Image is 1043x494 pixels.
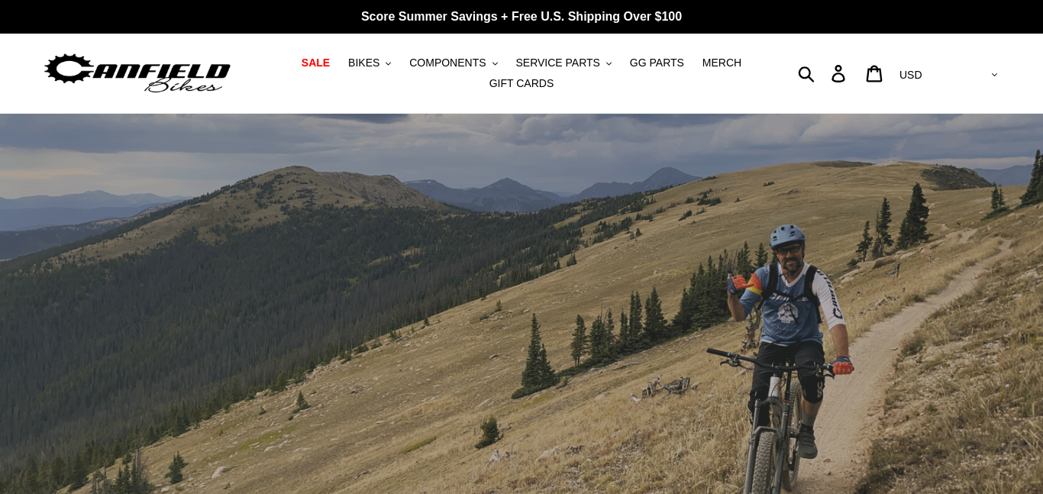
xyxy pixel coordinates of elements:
span: BIKES [348,57,379,69]
span: SERVICE PARTS [515,57,599,69]
a: GIFT CARDS [482,73,562,94]
span: GIFT CARDS [489,77,554,90]
button: BIKES [341,53,399,73]
span: MERCH [702,57,741,69]
a: SALE [294,53,337,73]
span: SALE [302,57,330,69]
button: SERVICE PARTS [508,53,618,73]
span: GG PARTS [630,57,684,69]
span: COMPONENTS [409,57,486,69]
button: COMPONENTS [402,53,505,73]
a: MERCH [695,53,749,73]
a: GG PARTS [622,53,692,73]
img: Canfield Bikes [42,50,233,98]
